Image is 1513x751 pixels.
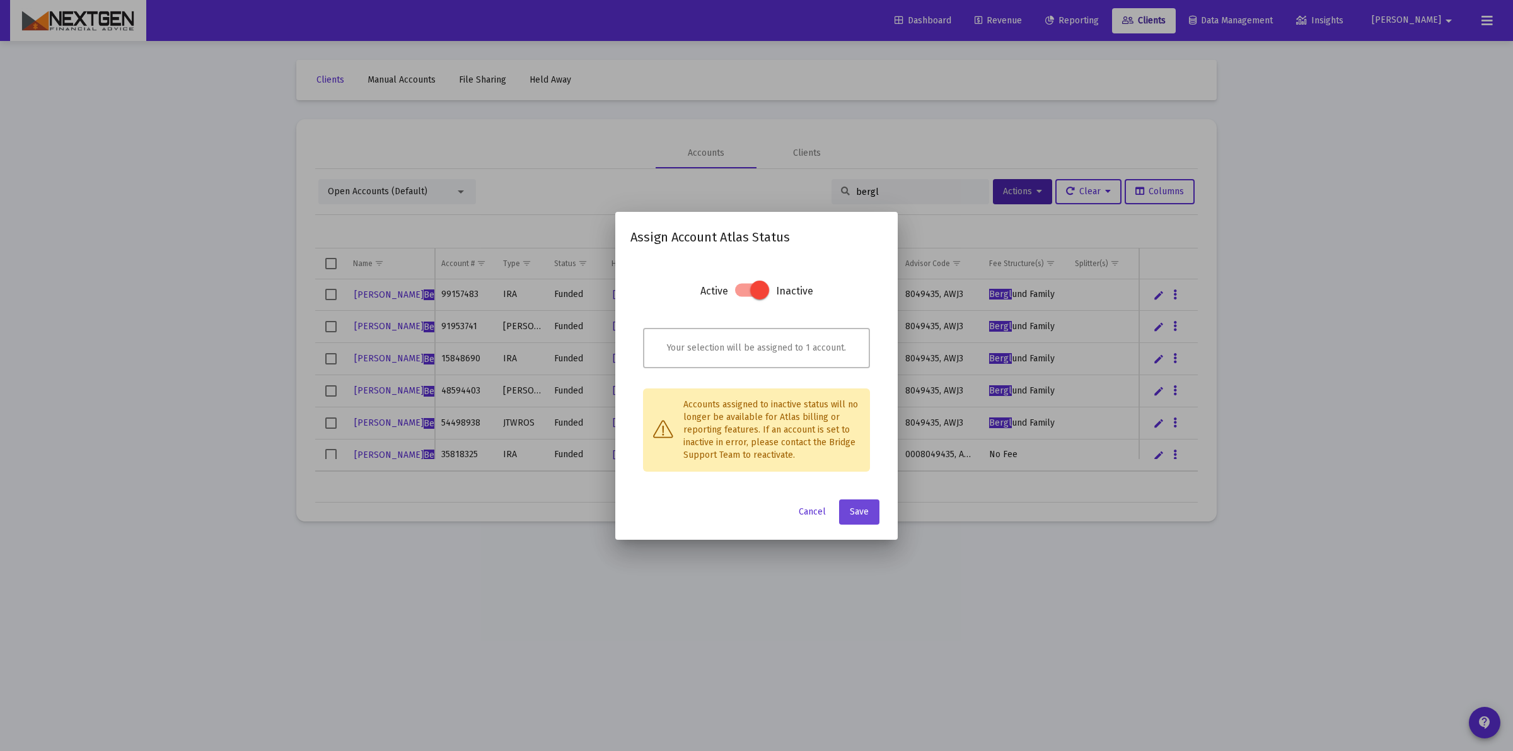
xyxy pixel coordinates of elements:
div: Accounts assigned to inactive status will no longer be available for Atlas billing or reporting f... [643,388,870,472]
h3: Inactive [776,282,813,310]
h3: Active [700,282,728,310]
div: Your selection will be assigned to 1 account. [643,328,870,368]
span: Cancel [799,506,826,517]
button: Save [839,499,879,525]
span: Save [850,506,869,517]
button: Cancel [789,499,836,525]
h2: Assign Account Atlas Status [630,227,883,247]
